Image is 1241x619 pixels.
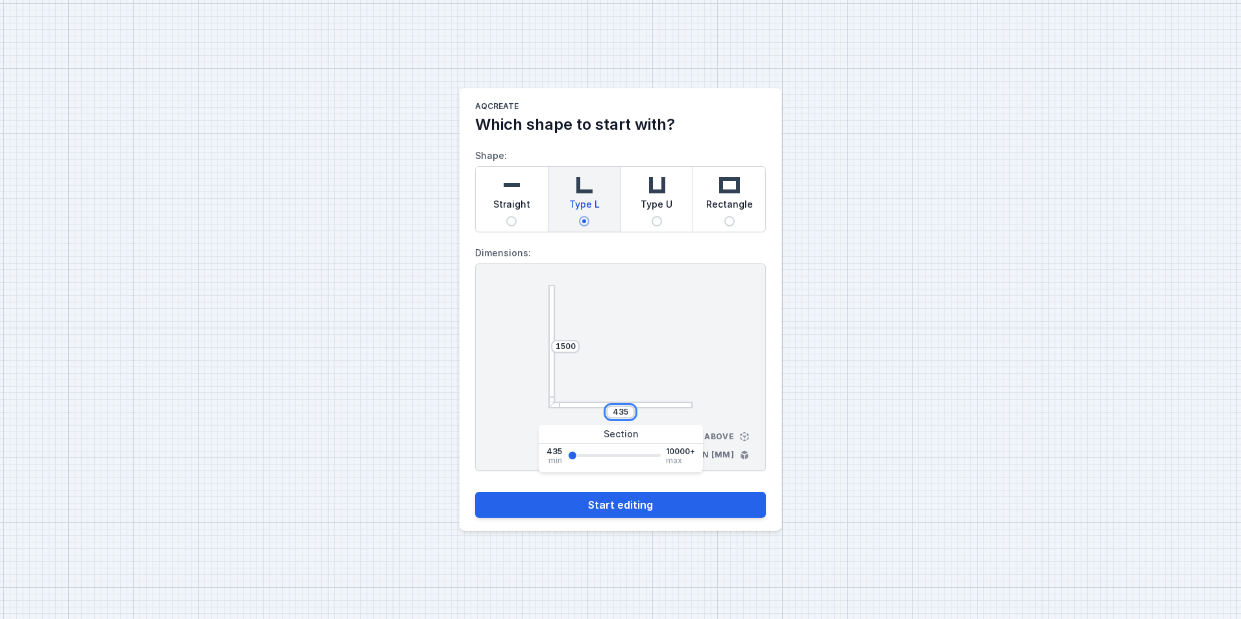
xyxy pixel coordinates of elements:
button: Start editing [475,492,766,518]
label: Dimensions: [475,243,766,263]
h1: AQcreate [475,101,766,114]
span: 10000+ [666,446,695,457]
span: max [666,457,682,465]
span: 435 [547,446,562,457]
label: Shape: [475,145,766,232]
img: l-shaped.svg [571,172,597,198]
img: straight.svg [498,172,524,198]
span: Type U [641,198,672,216]
input: Rectangle [724,216,735,226]
img: u-shaped.svg [644,172,670,198]
input: Type L [579,216,589,226]
input: Dimension [mm] [610,407,631,417]
img: rectangle.svg [717,172,743,198]
input: Type U [652,216,662,226]
div: Section [539,425,703,444]
span: min [548,457,562,465]
span: Straight [493,198,530,216]
span: Type L [569,198,600,216]
span: Rectangle [706,198,753,216]
input: Dimension [mm] [555,341,576,352]
h2: Which shape to start with? [475,114,766,135]
input: Straight [506,216,517,226]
